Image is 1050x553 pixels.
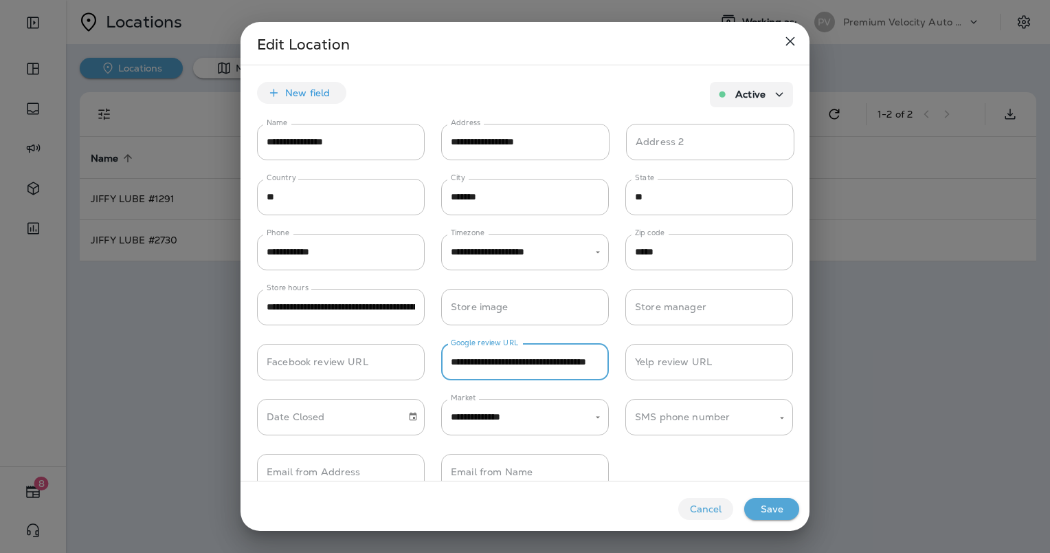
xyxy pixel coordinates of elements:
label: Address [451,118,480,128]
button: Save [744,498,799,520]
button: close [777,28,804,55]
label: State [635,173,654,183]
button: Open [592,411,604,423]
button: Open [776,411,788,424]
label: Name [267,118,287,128]
button: Active [710,82,793,107]
label: Timezone [451,228,484,238]
label: Phone [267,228,289,238]
h2: Edit Location [241,22,809,65]
label: Market [451,393,476,403]
button: Choose date [403,406,423,427]
label: Country [267,173,296,183]
label: Google review URL [451,338,519,348]
p: New field [285,87,330,98]
label: City [451,173,465,183]
button: Cancel [678,498,733,520]
label: Zip code [635,228,664,238]
label: Store hours [267,283,309,293]
p: Active [735,89,766,100]
button: Open [592,246,604,258]
button: New field [257,82,346,104]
